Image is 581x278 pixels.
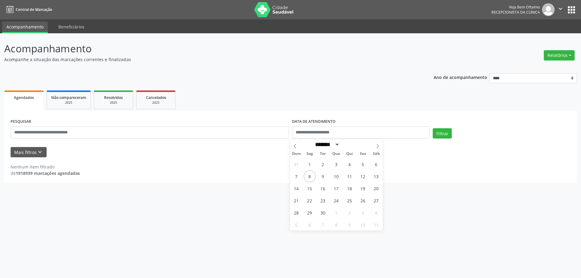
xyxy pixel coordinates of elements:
[330,207,342,218] span: Outubro 1, 2025
[14,95,34,100] span: Agendados
[330,182,342,194] span: Setembro 17, 2025
[304,219,316,231] span: Outubro 6, 2025
[491,10,540,15] span: Recepcionista da clínica
[304,195,316,206] span: Setembro 22, 2025
[343,152,356,156] span: Qui
[11,164,80,170] div: Nenhum item filtrado
[317,207,329,218] span: Setembro 30, 2025
[344,182,356,194] span: Setembro 18, 2025
[330,219,342,231] span: Outubro 8, 2025
[370,207,382,218] span: Outubro 4, 2025
[330,170,342,182] span: Setembro 10, 2025
[370,195,382,206] span: Setembro 27, 2025
[317,170,329,182] span: Setembro 9, 2025
[317,158,329,170] span: Setembro 2, 2025
[340,141,359,148] input: Year
[370,182,382,194] span: Setembro 20, 2025
[317,219,329,231] span: Outubro 7, 2025
[491,5,540,10] div: Veja Bem Oftalmo
[304,158,316,170] span: Setembro 1, 2025
[146,95,166,100] span: Cancelados
[370,219,382,231] span: Outubro 11, 2025
[304,207,316,218] span: Setembro 29, 2025
[11,117,31,126] label: PESQUISAR
[370,158,382,170] span: Setembro 6, 2025
[290,182,302,194] span: Setembro 14, 2025
[290,219,302,231] span: Outubro 5, 2025
[317,195,329,206] span: Setembro 23, 2025
[104,95,123,100] span: Resolvidos
[344,219,356,231] span: Outubro 9, 2025
[292,117,336,126] label: DATA DE ATENDIMENTO
[51,100,86,105] div: 2025
[542,3,555,16] img: img
[433,128,452,139] button: Filtrar
[357,195,369,206] span: Setembro 26, 2025
[330,158,342,170] span: Setembro 3, 2025
[330,195,342,206] span: Setembro 24, 2025
[290,170,302,182] span: Setembro 7, 2025
[557,5,564,12] i: 
[37,149,43,155] i: keyboard_arrow_down
[304,170,316,182] span: Setembro 8, 2025
[51,95,86,100] span: Não compareceram
[357,219,369,231] span: Outubro 10, 2025
[290,207,302,218] span: Setembro 28, 2025
[4,56,405,63] p: Acompanhe a situação das marcações correntes e finalizadas
[369,152,383,156] span: Sáb
[290,195,302,206] span: Setembro 21, 2025
[344,195,356,206] span: Setembro 25, 2025
[330,152,343,156] span: Qua
[357,158,369,170] span: Setembro 5, 2025
[313,141,340,148] select: Month
[16,170,80,176] strong: 1918939 marcações agendadas
[316,152,330,156] span: Ter
[98,100,129,105] div: 2025
[4,5,52,15] a: Central de Marcação
[357,182,369,194] span: Setembro 19, 2025
[11,170,80,176] div: de
[290,152,303,156] span: Dom
[344,158,356,170] span: Setembro 4, 2025
[141,100,171,105] div: 2025
[566,5,577,15] button: apps
[16,7,52,12] span: Central de Marcação
[555,3,566,16] button: 
[2,21,48,33] a: Acompanhamento
[370,170,382,182] span: Setembro 13, 2025
[357,170,369,182] span: Setembro 12, 2025
[304,182,316,194] span: Setembro 15, 2025
[4,41,405,56] p: Acompanhamento
[434,73,487,81] p: Ano de acompanhamento
[11,147,47,158] button: Mais filtroskeyboard_arrow_down
[317,182,329,194] span: Setembro 16, 2025
[357,207,369,218] span: Outubro 3, 2025
[290,158,302,170] span: Agosto 31, 2025
[356,152,369,156] span: Sex
[344,170,356,182] span: Setembro 11, 2025
[303,152,316,156] span: Seg
[544,50,575,61] button: Relatórios
[344,207,356,218] span: Outubro 2, 2025
[54,21,89,32] a: Beneficiários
